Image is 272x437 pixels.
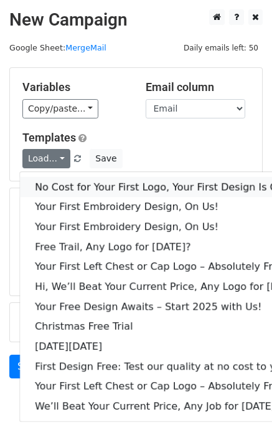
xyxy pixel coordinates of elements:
a: MergeMail [65,43,106,52]
a: Send [9,355,50,378]
a: Load... [22,149,70,168]
h2: New Campaign [9,9,263,31]
a: Daily emails left: 50 [179,43,263,52]
a: Templates [22,131,76,144]
a: Copy/paste... [22,99,98,118]
button: Save [90,149,122,168]
h5: Variables [22,80,127,94]
span: Daily emails left: 50 [179,41,263,55]
small: Google Sheet: [9,43,106,52]
h5: Email column [146,80,250,94]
